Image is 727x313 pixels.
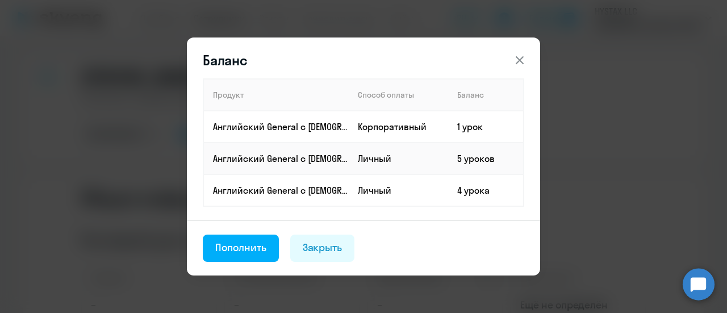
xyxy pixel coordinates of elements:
[187,51,540,69] header: Баланс
[213,120,348,133] p: Английский General с [DEMOGRAPHIC_DATA] преподавателем
[303,240,342,255] div: Закрыть
[213,152,348,165] p: Английский General с [DEMOGRAPHIC_DATA] преподавателем
[349,111,448,143] td: Корпоративный
[290,235,355,262] button: Закрыть
[215,240,266,255] div: Пополнить
[203,79,349,111] th: Продукт
[349,79,448,111] th: Способ оплаты
[448,174,524,206] td: 4 урока
[448,143,524,174] td: 5 уроков
[349,143,448,174] td: Личный
[203,235,279,262] button: Пополнить
[448,111,524,143] td: 1 урок
[448,79,524,111] th: Баланс
[349,174,448,206] td: Личный
[213,184,348,197] p: Английский General с [DEMOGRAPHIC_DATA] преподавателем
